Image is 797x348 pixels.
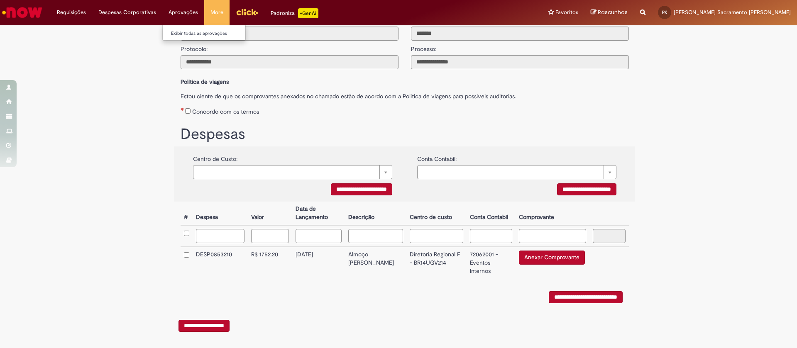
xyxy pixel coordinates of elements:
div: Padroniza [271,8,318,18]
label: Processo: [411,41,436,53]
span: Favoritos [555,8,578,17]
img: click_logo_yellow_360x200.png [236,6,258,18]
th: Descrição [345,202,406,225]
label: Estou ciente de que os comprovantes anexados no chamado estão de acordo com a Politica de viagens... [181,88,629,100]
span: Rascunhos [598,8,628,16]
img: ServiceNow [1,4,44,21]
span: More [210,8,223,17]
h1: Despesas [181,126,629,143]
b: Política de viagens [181,78,229,85]
th: # [181,202,193,225]
a: Exibir todas as aprovações [163,29,254,38]
label: Conta Contabil: [417,151,457,163]
td: R$ 1752.20 [248,247,292,279]
th: Despesa [193,202,248,225]
th: Conta Contabil [467,202,516,225]
span: Requisições [57,8,86,17]
a: Limpar campo {0} [417,165,616,179]
ul: Aprovações [162,25,246,41]
label: Centro de Custo: [193,151,237,163]
th: Comprovante [516,202,589,225]
th: Data de Lançamento [292,202,345,225]
td: 72062001 - Eventos Internos [467,247,516,279]
span: PK [662,10,667,15]
p: +GenAi [298,8,318,18]
span: [PERSON_NAME] Sacramento [PERSON_NAME] [674,9,791,16]
td: [DATE] [292,247,345,279]
button: Anexar Comprovante [519,251,585,265]
a: Rascunhos [591,9,628,17]
td: Diretoria Regional F - BR14UGV214 [406,247,467,279]
th: Valor [248,202,292,225]
td: Almoço [PERSON_NAME] [345,247,406,279]
td: DESP0853210 [193,247,248,279]
span: Aprovações [169,8,198,17]
label: Protocolo: [181,41,208,53]
label: Concordo com os termos [192,107,259,116]
a: Limpar campo {0} [193,165,392,179]
th: Centro de custo [406,202,467,225]
td: Anexar Comprovante [516,247,589,279]
span: Despesas Corporativas [98,8,156,17]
